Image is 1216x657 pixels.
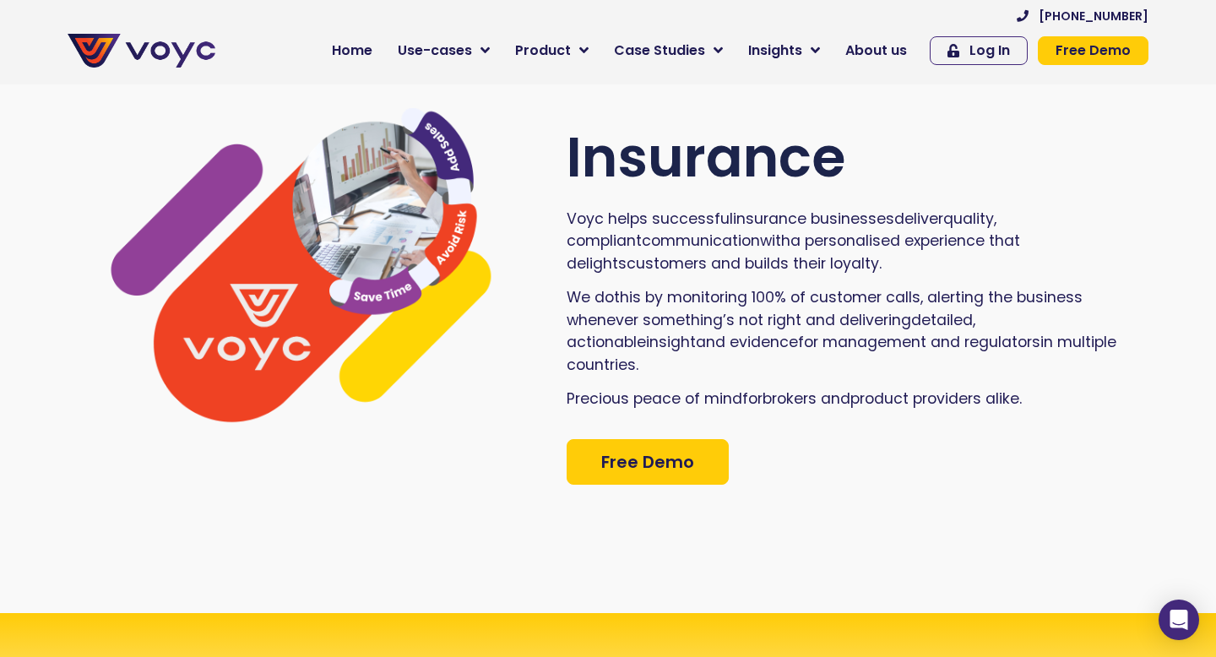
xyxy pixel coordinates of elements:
a: Free Demo [1038,36,1148,65]
span: Free Demo [601,453,694,470]
span: for [742,388,763,409]
span: and evidence [696,332,798,352]
span: this by monitoring 100% of customer c [614,287,895,307]
span: that delights [567,231,1020,273]
a: [PHONE_NUMBER] [1017,10,1148,22]
span: Free Demo [1056,44,1131,57]
span: with [760,231,790,251]
span: s [1032,332,1040,352]
a: About us [833,34,920,68]
a: Log In [930,36,1028,65]
span: deliver [894,209,943,229]
a: Insights [736,34,833,68]
span: [PHONE_NUMBER] [1039,10,1148,22]
img: voyc-full-logo [68,34,215,68]
span: all [895,287,912,307]
span: Insights [748,41,802,61]
span: communication [642,231,760,251]
span: Use-cases [398,41,472,61]
span: recious peace of mind [575,388,742,409]
span: insurance business [733,209,877,229]
span: Product [515,41,571,61]
div: Open Intercom Messenger [1159,600,1199,640]
span: Home [332,41,372,61]
a: Home [319,34,385,68]
h2: Insurance [567,125,1126,191]
span: in multiple countries. [567,332,1116,374]
span: We do [567,287,614,307]
span: a personalised experience [790,231,985,251]
span: insight [646,332,696,352]
span: es [877,209,894,229]
span: Log In [969,44,1010,57]
span: s alike. [973,388,1022,409]
span: for management and regulator [798,332,1032,352]
span: ering [874,310,911,330]
span: brokers and [763,388,850,409]
a: Use-cases [385,34,502,68]
span: customer [627,253,698,274]
a: Case Studies [601,34,736,68]
a: Free Demo [567,439,729,485]
span: s, alerting the business whenever something’s not right and deliv [567,287,1083,329]
span: P [567,388,575,409]
span: s and builds their loyalty [698,253,879,274]
span: About us [845,41,907,61]
span: product provider [850,388,973,409]
span: Voyc helps successful [567,209,733,229]
span: quality [943,209,994,229]
span: Case Studies [614,41,705,61]
span: . [879,253,882,274]
a: Product [502,34,601,68]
